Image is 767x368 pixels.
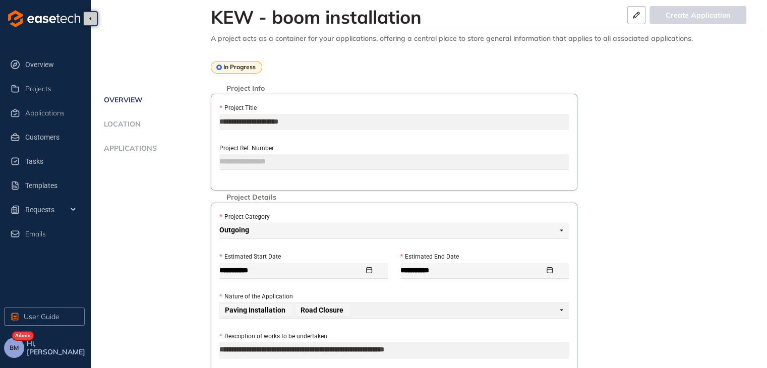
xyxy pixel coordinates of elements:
[27,339,87,356] span: Hi, [PERSON_NAME]
[25,54,83,75] span: Overview
[219,114,569,129] input: Project Title
[219,212,269,222] label: Project Category
[211,34,761,43] div: A project acts as a container for your applications, offering a central place to store general in...
[25,230,46,238] span: Emails
[225,306,285,314] span: Paving Installation
[219,292,292,301] label: Nature of the Application
[219,144,274,153] label: Project Ref. Number
[24,311,60,322] span: User Guide
[25,151,83,171] span: Tasks
[25,127,83,147] span: Customers
[219,252,280,262] label: Estimated Start Date
[221,193,281,202] span: Project Details
[25,200,83,220] span: Requests
[25,85,51,93] span: Projects
[219,332,327,341] label: Description of works to be undertaken
[301,306,343,314] span: Road Closure
[223,64,256,71] span: In Progress
[8,10,80,27] img: logo
[295,303,351,317] span: Road Closure
[101,96,143,104] span: Overview
[10,344,19,351] span: BM
[4,338,24,358] button: BM
[25,109,65,117] span: Applications
[219,265,364,276] input: Estimated Start Date
[219,222,563,238] span: Outgoing
[101,120,141,129] span: Location
[4,308,85,326] button: User Guide
[219,154,569,169] input: Project Ref. Number
[219,103,256,113] label: Project Title
[25,175,83,196] span: Templates
[400,252,459,262] label: Estimated End Date
[400,265,545,276] input: Estimated End Date
[211,6,422,28] div: KEW - boom installation
[219,303,293,317] span: Paving Installation
[221,84,270,93] span: Project Info
[101,144,157,153] span: Applications
[219,342,569,358] textarea: Description of works to be undertaken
